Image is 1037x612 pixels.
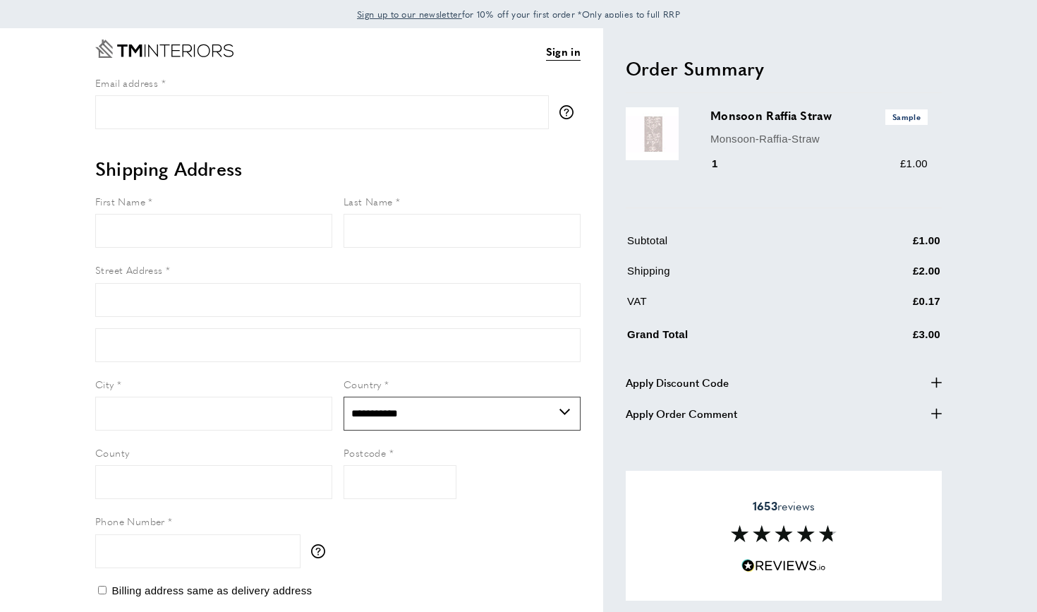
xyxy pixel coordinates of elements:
[741,559,826,572] img: Reviews.io 5 stars
[627,232,842,260] td: Subtotal
[710,107,928,124] h3: Monsoon Raffia Straw
[843,323,940,354] td: £3.00
[344,445,386,460] span: Postcode
[753,499,815,513] span: reviews
[731,525,837,542] img: Reviews section
[559,105,581,119] button: More information
[357,7,462,21] a: Sign up to our newsletter
[626,107,679,160] img: Monsoon Raffia Straw
[95,445,129,460] span: County
[885,109,928,124] span: Sample
[95,514,165,528] span: Phone Number
[95,76,158,90] span: Email address
[95,40,234,58] a: Go to Home page
[95,263,163,277] span: Street Address
[843,263,940,290] td: £2.00
[626,374,729,391] span: Apply Discount Code
[546,43,581,61] a: Sign in
[753,498,777,514] strong: 1653
[311,544,332,558] button: More information
[627,323,842,354] td: Grand Total
[900,157,928,169] span: £1.00
[710,131,928,148] p: Monsoon-Raffia-Straw
[626,405,737,422] span: Apply Order Comment
[98,586,107,594] input: Billing address same as delivery address
[344,194,393,208] span: Last Name
[627,263,842,290] td: Shipping
[357,8,462,20] span: Sign up to our newsletter
[843,293,940,320] td: £0.17
[710,155,738,172] div: 1
[95,377,114,391] span: City
[95,194,145,208] span: First Name
[95,156,581,181] h2: Shipping Address
[626,56,942,81] h2: Order Summary
[627,293,842,320] td: VAT
[843,232,940,260] td: £1.00
[344,377,382,391] span: Country
[111,584,312,596] span: Billing address same as delivery address
[357,8,680,20] span: for 10% off your first order *Only applies to full RRP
